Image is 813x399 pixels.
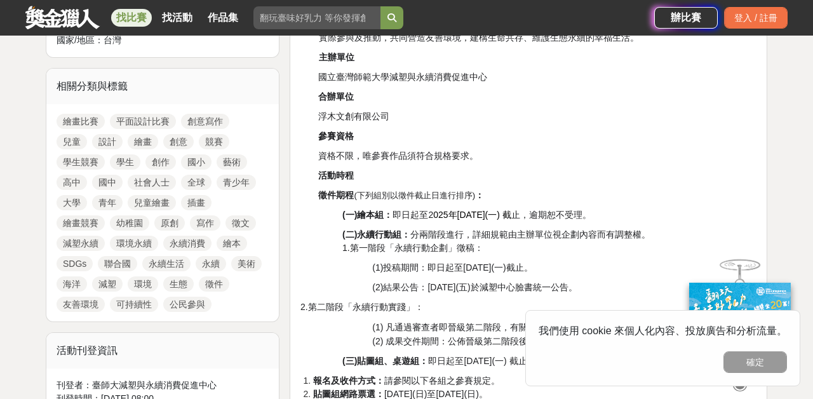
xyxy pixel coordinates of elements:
[57,379,269,392] div: 刊登者： 臺師大減塑與永續消費促進中心
[724,7,788,29] div: 登入 / 註冊
[57,195,87,210] a: 大學
[300,302,424,312] span: 2.第二階段「永續行動實踐」：
[313,389,488,399] span: [DATE](日)至[DATE](日)。
[313,389,384,399] strong: 貼圖組網路票選：
[181,175,212,190] a: 全球
[318,190,354,200] strong: 徵件期程
[145,154,176,170] a: 創作
[154,215,185,231] a: 原創
[475,190,484,200] strong: ：
[313,375,500,386] span: 請參閱以下各組之參賽規定。
[181,154,212,170] a: 國小
[128,195,176,210] a: 兒童繪畫
[57,236,105,251] a: 減塑永續
[104,35,121,45] span: 台灣
[372,336,383,346] span: (2)
[319,52,354,62] strong: 主辦單位
[386,336,606,346] span: 成果交件期間：公佈晉級第二階段後至[DATE](一)截止。
[225,215,256,231] a: 徵文
[253,6,380,29] input: 翻玩臺味好乳力 等你發揮創意！
[57,134,87,149] a: 兒童
[318,72,487,82] span: 國立臺灣師範大學減塑與永續消費促進中心
[92,134,123,149] a: 設計
[313,375,384,386] strong: 報名及收件方式：
[203,9,243,27] a: 作品集
[128,134,158,149] a: 繪畫
[318,151,478,161] span: 資格不限，唯參賽作品須符合規格要求。
[342,210,393,220] strong: (一)繪本組：
[372,262,533,273] span: (1)投稿期間：即日起至[DATE](一)截止。
[46,69,279,104] div: 相關分類與標籤
[471,282,577,292] span: 於減塑中心臉書統一公告。
[386,322,715,332] span: 凡通過審查者即晉級第二階段，有關第二階段競賽相關規範及事項詳請待郵件通知。
[57,114,105,129] a: 繪畫比賽
[111,9,152,27] a: 找比賽
[689,283,791,367] img: ff197300-f8ee-455f-a0ae-06a3645bc375.jpg
[46,333,279,369] div: 活動刊登資訊
[427,282,470,292] span: [DATE](五)
[110,154,140,170] a: 學生
[217,175,256,190] a: 青少年
[654,7,718,29] a: 辦比賽
[231,256,262,271] a: 美術
[354,191,475,200] span: (下列組別以徵件截止日進行排序)
[142,256,191,271] a: 永續生活
[110,236,158,251] a: 環境永續
[342,210,433,220] span: 即日起至2
[163,134,194,149] a: 創意
[318,91,354,102] strong: 合辦單位
[57,35,104,45] span: 國家/地區：
[539,325,787,336] span: 我們使用 cookie 來個人化內容、投放廣告和分析流量。
[342,356,598,366] span: 即日起至[DATE](一) 截止，逾期恕不受理。
[92,195,123,210] a: 青年
[511,210,591,220] span: 止，逾期恕不受理。
[181,114,229,129] a: 創意寫作
[318,131,354,141] strong: 參賽資格
[199,276,229,292] a: 徵件
[57,297,105,312] a: 友善環境
[157,9,198,27] a: 找活動
[196,256,226,271] a: 永續
[372,322,383,332] span: (1)
[92,175,123,190] a: 國中
[372,282,427,292] span: (2)結果公告：
[128,276,158,292] a: 環境
[57,256,93,271] a: SDGs
[57,154,105,170] a: 學生競賽
[342,229,650,240] span: 分兩階段進行，詳細規範由主辦單位視企劃內容而有調整權。
[163,297,212,312] a: 公民參與
[98,256,137,271] a: 聯合國
[217,154,247,170] a: 藝術
[110,114,176,129] a: 平面設計比賽
[110,297,158,312] a: 可持續性
[57,175,87,190] a: 高中
[163,236,212,251] a: 永續消費
[199,134,229,149] a: 競賽
[110,215,149,231] a: 幼稚園
[433,210,511,220] span: 025年[DATE](一) 截
[217,236,247,251] a: 繪本
[92,276,123,292] a: 減塑
[190,215,220,231] a: 寫作
[318,111,389,121] span: 浮木文創有限公司
[57,215,105,231] a: 繪畫競賽
[342,356,428,366] strong: (三)貼圖組、桌遊組：
[723,351,787,373] button: 確定
[342,243,483,253] span: 1.第一階段「永續行動企劃」徵稿：
[163,276,194,292] a: 生態
[57,276,87,292] a: 海洋
[342,229,410,240] strong: (二)永續行動組：
[181,195,212,210] a: 插畫
[318,170,354,180] strong: 活動時程
[128,175,176,190] a: 社會人士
